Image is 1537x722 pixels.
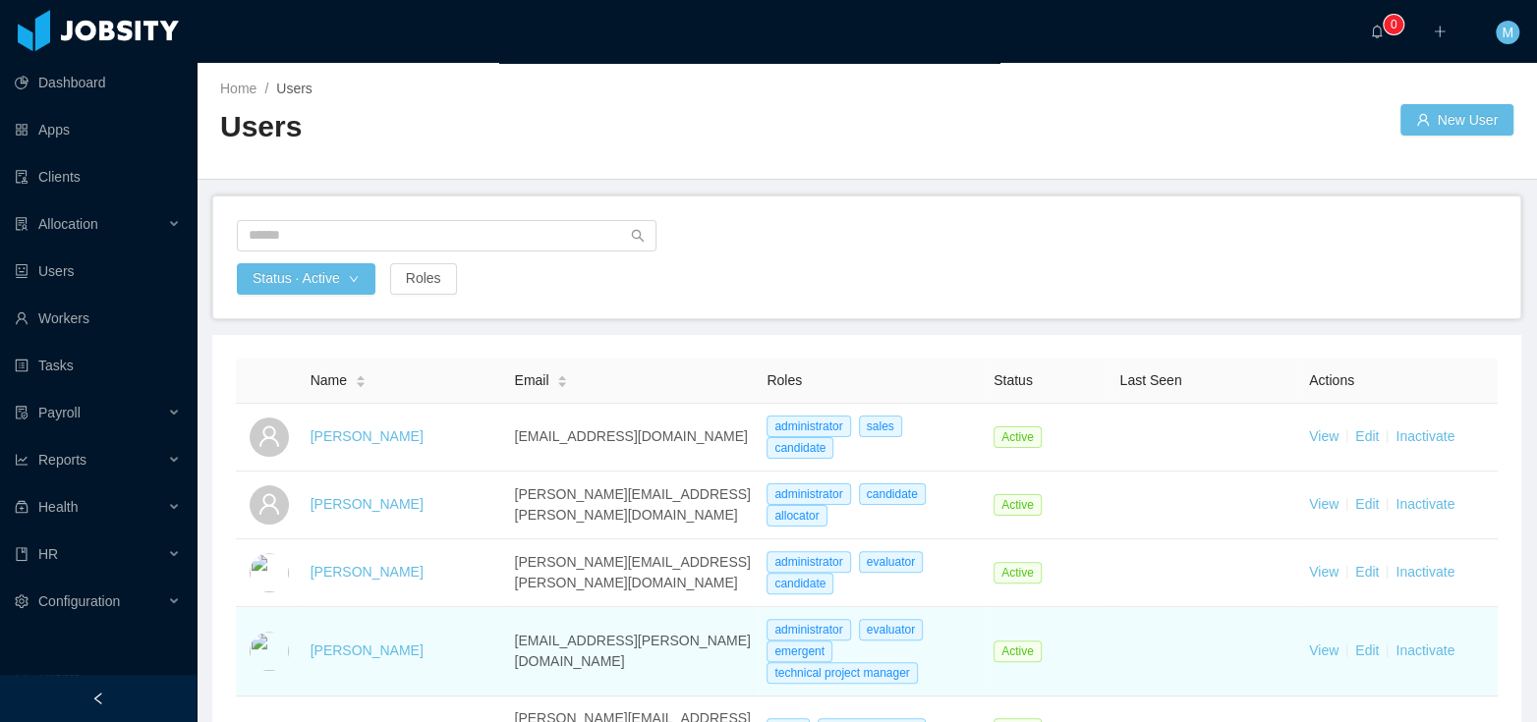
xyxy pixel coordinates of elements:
[767,640,832,662] span: emergent
[514,370,548,391] span: Email
[355,380,366,386] i: icon: caret-down
[1309,372,1354,388] span: Actions
[631,229,645,243] i: icon: search
[1355,564,1379,580] a: Edit
[250,632,289,671] img: a9a601c0-0538-11e8-8828-95ecc3ba7fc5_5d0a90fa7584a-90w.jpeg
[390,263,457,295] button: Roles
[1309,428,1338,444] a: View
[15,594,28,608] i: icon: setting
[1309,564,1338,580] a: View
[15,453,28,467] i: icon: line-chart
[1395,428,1454,444] span: Inactivate
[556,372,568,386] div: Sort
[355,372,366,378] i: icon: caret-up
[1395,564,1454,580] span: Inactivate
[767,551,850,573] span: administrator
[767,505,826,527] span: allocator
[15,547,28,561] i: icon: book
[1395,496,1454,512] span: Inactivate
[237,263,375,295] button: Status · Activeicon: down
[38,593,120,609] span: Configuration
[767,372,802,388] span: Roles
[1119,372,1181,388] span: Last Seen
[1400,104,1513,136] button: icon: userNew User
[15,63,181,102] a: icon: pie-chartDashboard
[1309,496,1338,512] a: View
[767,662,917,684] span: technical project manager
[257,492,281,516] i: icon: user
[311,642,424,658] a: [PERSON_NAME]
[994,494,1042,516] span: Active
[250,553,289,592] img: 258dced0-fa31-11e7-ab37-b15c1c349172_5c7e7c09b5088-90w.jpeg
[994,426,1042,448] span: Active
[15,217,28,231] i: icon: solution
[15,346,181,385] a: icon: profileTasks
[38,405,81,420] span: Payroll
[311,496,424,512] a: [PERSON_NAME]
[859,416,902,437] span: sales
[506,404,759,472] td: [EMAIL_ADDRESS][DOMAIN_NAME]
[506,539,759,607] td: [PERSON_NAME][EMAIL_ADDRESS][PERSON_NAME][DOMAIN_NAME]
[220,107,867,147] h2: Users
[859,551,923,573] span: evaluator
[355,372,367,386] div: Sort
[994,640,1042,662] span: Active
[311,370,347,391] span: Name
[15,110,181,149] a: icon: appstoreApps
[1309,642,1338,658] a: View
[38,216,98,232] span: Allocation
[220,81,256,96] a: Home
[15,299,181,338] a: icon: userWorkers
[15,406,28,419] i: icon: file-protect
[15,157,181,196] a: icon: auditClients
[1395,642,1454,658] span: Inactivate
[767,416,850,437] span: administrator
[767,437,833,459] span: candidate
[767,619,850,640] span: administrator
[38,499,78,515] span: Health
[557,372,568,378] i: icon: caret-up
[767,483,850,505] span: administrator
[38,452,86,468] span: Reports
[506,472,759,539] td: [PERSON_NAME][EMAIL_ADDRESS][PERSON_NAME][DOMAIN_NAME]
[264,81,268,96] span: /
[994,372,1033,388] span: Status
[506,607,759,696] td: [EMAIL_ADDRESS][PERSON_NAME][DOMAIN_NAME]
[15,500,28,514] i: icon: medicine-box
[311,428,424,444] a: [PERSON_NAME]
[1355,428,1379,444] a: Edit
[1355,642,1379,658] a: Edit
[15,251,181,291] a: icon: robotUsers
[311,564,424,580] a: [PERSON_NAME]
[994,562,1042,583] span: Active
[1355,496,1379,512] a: Edit
[1384,15,1403,34] sup: 0
[1502,21,1513,44] span: M
[38,546,58,562] span: HR
[557,380,568,386] i: icon: caret-down
[767,573,833,594] span: candidate
[257,424,281,448] i: icon: user
[1370,25,1384,38] i: icon: bell
[1433,25,1447,38] i: icon: plus
[276,81,313,96] span: Users
[859,483,926,505] span: candidate
[859,619,923,640] span: evaluator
